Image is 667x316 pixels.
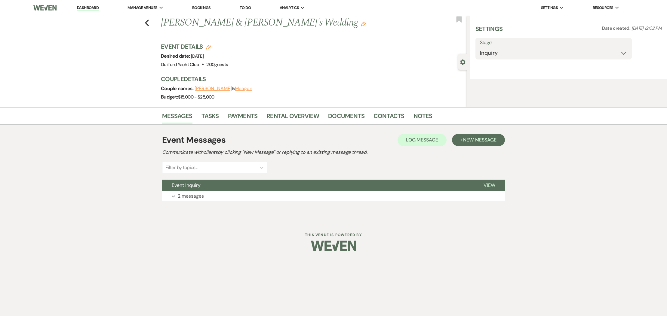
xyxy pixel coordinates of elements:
[77,5,99,11] a: Dashboard
[398,134,447,146] button: Log Message
[165,164,198,171] div: Filter by topics...
[474,180,505,191] button: View
[162,149,505,156] h2: Communicate with clients by clicking "New Message" or replying to an existing message thread.
[128,5,157,11] span: Manage Venues
[162,180,474,191] button: Event Inquiry
[413,111,432,124] a: Notes
[280,5,299,11] span: Analytics
[195,86,252,92] span: &
[406,137,438,143] span: Log Message
[452,134,505,146] button: +New Message
[235,86,252,91] button: Meagan
[178,192,204,200] p: 2 messages
[228,111,258,124] a: Payments
[593,5,613,11] span: Resources
[463,137,496,143] span: New Message
[191,53,204,59] span: [DATE]
[475,25,503,38] h3: Settings
[162,134,226,146] h1: Event Messages
[602,25,632,31] span: Date created:
[373,111,404,124] a: Contacts
[161,85,195,92] span: Couple names:
[162,191,505,201] button: 2 messages
[201,111,219,124] a: Tasks
[328,111,364,124] a: Documents
[33,2,57,14] img: Weven Logo
[172,182,201,188] span: Event Inquiry
[311,235,356,256] img: Weven Logo
[206,62,228,68] span: 200 guests
[480,38,627,47] label: Stage:
[161,94,178,100] span: Budget:
[161,42,228,51] h3: Event Details
[240,5,251,10] a: To Do
[632,25,662,31] span: [DATE] 12:02 PM
[161,53,191,59] span: Desired date:
[161,62,199,68] span: Guilford Yacht Club
[460,59,466,65] button: Close lead details
[178,94,214,100] span: $15,000 - $25,000
[361,21,366,26] button: Edit
[161,16,403,30] h1: [PERSON_NAME] & [PERSON_NAME]'s Wedding
[484,182,495,188] span: View
[162,111,192,124] a: Messages
[192,5,211,10] a: Bookings
[266,111,319,124] a: Rental Overview
[541,5,558,11] span: Settings
[161,75,461,83] h3: Couple Details
[195,86,232,91] button: [PERSON_NAME]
